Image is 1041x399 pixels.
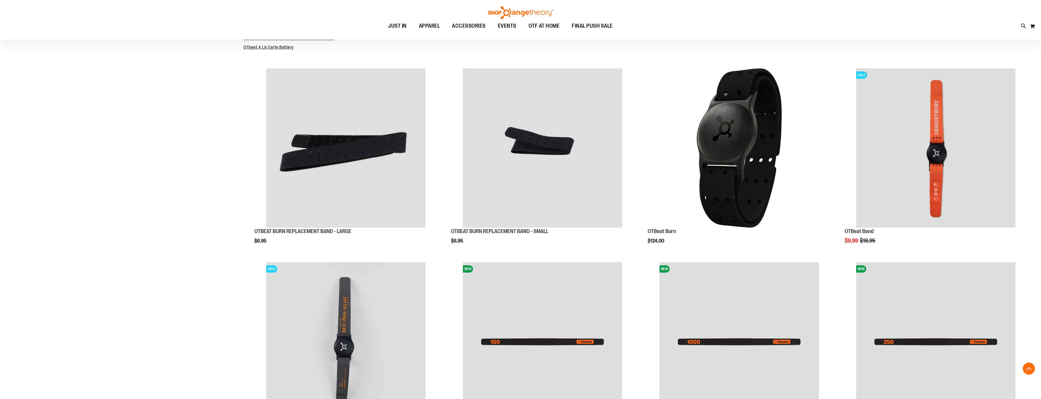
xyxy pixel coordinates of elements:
span: $6.95 [451,238,464,244]
span: NEW [856,265,866,273]
a: FINAL PUSH SALE [566,19,619,33]
a: OTBEAT BURN REPLACEMENT BAND - SMALL [451,228,548,234]
img: Shop Orangetheory [487,6,554,19]
a: OTBEAT BURN REPLACEMENT BAND - SMALL [451,68,634,229]
span: $9.99 [845,238,859,244]
img: OTBEAT BURN REPLACEMENT BAND - SMALL [463,68,622,228]
a: ACCESSORIES [446,19,492,33]
a: OTbeat A LA Carte Battery [243,45,294,50]
a: JUST IN [382,19,413,33]
a: OTBeat Band [845,228,874,234]
a: OTBeat Burn [648,228,676,234]
span: FINAL PUSH SALE [572,19,613,33]
a: OTF AT HOME [522,19,566,33]
div: product [251,65,440,259]
div: product [645,65,833,259]
span: $18.95 [860,238,876,244]
span: JUST IN [388,19,407,33]
div: product [448,65,637,259]
span: NEW [660,265,670,273]
span: SALE [266,265,277,273]
img: Main view of OTBeat Burn 6.0-C [660,68,819,228]
div: product [842,65,1030,259]
span: $6.95 [254,238,267,244]
a: OTBeat BandSALE [845,68,1027,229]
a: EVENTS [492,19,522,33]
a: OTBEAT BURN REPLACEMENT BAND - LARGE [254,228,351,234]
span: ACCESSORIES [452,19,486,33]
img: OTBeat Band [856,68,1015,228]
span: EVENTS [498,19,516,33]
span: APPAREL [419,19,440,33]
span: $124.00 [648,238,665,244]
img: OTBEAT BURN REPLACEMENT BAND - LARGE [266,68,426,228]
a: APPAREL [413,19,446,33]
span: SALE [856,71,867,79]
span: NEW [463,265,473,273]
a: Main view of OTBeat Burn 6.0-C [648,68,830,229]
button: Back To Top [1023,363,1035,375]
a: OTBEAT BURN REPLACEMENT BAND - LARGE [254,68,437,229]
span: OTF AT HOME [529,19,560,33]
